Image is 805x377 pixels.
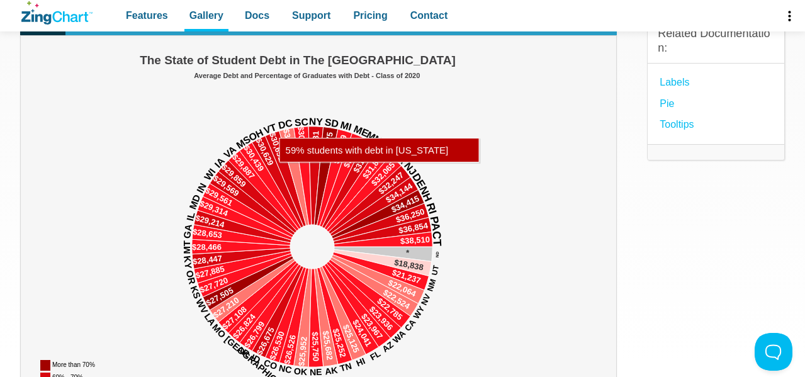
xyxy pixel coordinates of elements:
[658,26,774,56] h3: Related Documentation:
[660,116,694,133] a: Tooltips
[292,7,330,24] span: Support
[410,7,448,24] span: Contact
[755,333,792,371] iframe: Toggle Customer Support
[189,7,223,24] span: Gallery
[660,95,674,112] a: Pie
[126,7,168,24] span: Features
[660,74,689,91] a: Labels
[245,7,269,24] span: Docs
[353,7,387,24] span: Pricing
[21,1,93,25] a: ZingChart Logo. Click to return to the homepage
